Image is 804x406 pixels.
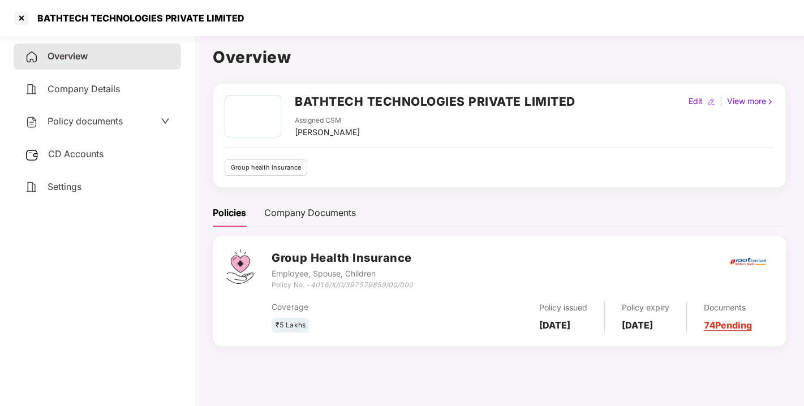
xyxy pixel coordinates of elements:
[48,181,81,192] span: Settings
[707,98,715,106] img: editIcon
[25,50,38,64] img: svg+xml;base64,PHN2ZyB4bWxucz0iaHR0cDovL3d3dy53My5vcmcvMjAwMC9zdmciIHdpZHRoPSIyNCIgaGVpZ2h0PSIyNC...
[48,148,104,159] span: CD Accounts
[31,12,244,24] div: BATHTECH TECHNOLOGIES PRIVATE LIMITED
[295,92,575,111] h2: BATHTECH TECHNOLOGIES PRIVATE LIMITED
[48,50,88,62] span: Overview
[766,98,774,106] img: rightIcon
[310,280,412,289] i: 4016/X/O/397579859/00/000
[295,115,360,126] div: Assigned CSM
[272,301,438,313] div: Coverage
[539,319,570,331] b: [DATE]
[272,249,412,267] h3: Group Health Insurance
[161,116,170,126] span: down
[272,267,412,280] div: Employee, Spouse, Children
[704,301,752,314] div: Documents
[272,280,412,291] div: Policy No. -
[25,83,38,96] img: svg+xml;base64,PHN2ZyB4bWxucz0iaHR0cDovL3d3dy53My5vcmcvMjAwMC9zdmciIHdpZHRoPSIyNCIgaGVpZ2h0PSIyNC...
[48,115,123,127] span: Policy documents
[622,301,669,314] div: Policy expiry
[725,95,776,107] div: View more
[48,83,120,94] span: Company Details
[264,206,356,220] div: Company Documents
[25,148,39,162] img: svg+xml;base64,PHN2ZyB3aWR0aD0iMjUiIGhlaWdodD0iMjQiIHZpZXdCb3g9IjAgMCAyNSAyNCIgZmlsbD0ibm9uZSIgeG...
[728,254,768,269] img: icici.png
[213,45,786,70] h1: Overview
[25,115,38,129] img: svg+xml;base64,PHN2ZyB4bWxucz0iaHR0cDovL3d3dy53My5vcmcvMjAwMC9zdmciIHdpZHRoPSIyNCIgaGVpZ2h0PSIyNC...
[686,95,705,107] div: Edit
[25,180,38,194] img: svg+xml;base64,PHN2ZyB4bWxucz0iaHR0cDovL3d3dy53My5vcmcvMjAwMC9zdmciIHdpZHRoPSIyNCIgaGVpZ2h0PSIyNC...
[717,95,725,107] div: |
[213,206,246,220] div: Policies
[295,126,360,139] div: [PERSON_NAME]
[272,318,309,333] div: ₹5 Lakhs
[622,319,653,331] b: [DATE]
[226,249,253,284] img: svg+xml;base64,PHN2ZyB4bWxucz0iaHR0cDovL3d3dy53My5vcmcvMjAwMC9zdmciIHdpZHRoPSI0Ny43MTQiIGhlaWdodD...
[704,319,752,331] a: 74 Pending
[539,301,587,314] div: Policy issued
[225,159,307,176] div: Group health insurance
